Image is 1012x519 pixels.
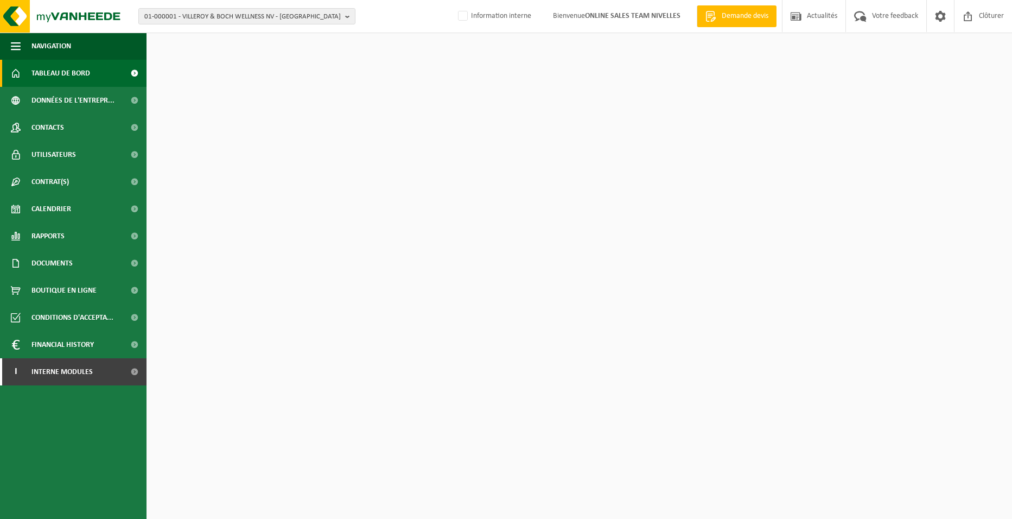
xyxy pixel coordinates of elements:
[585,12,680,20] strong: ONLINE SALES TEAM NIVELLES
[31,250,73,277] span: Documents
[31,223,65,250] span: Rapports
[144,9,341,25] span: 01-000001 - VILLEROY & BOCH WELLNESS NV - [GEOGRAPHIC_DATA]
[456,8,531,24] label: Information interne
[138,8,355,24] button: 01-000001 - VILLEROY & BOCH WELLNESS NV - [GEOGRAPHIC_DATA]
[31,277,97,304] span: Boutique en ligne
[31,195,71,223] span: Calendrier
[697,5,776,27] a: Demande devis
[31,331,94,358] span: Financial History
[11,358,21,385] span: I
[719,11,771,22] span: Demande devis
[31,114,64,141] span: Contacts
[31,33,71,60] span: Navigation
[31,304,113,331] span: Conditions d'accepta...
[31,87,114,114] span: Données de l'entrepr...
[31,358,93,385] span: Interne modules
[31,168,69,195] span: Contrat(s)
[31,60,90,87] span: Tableau de bord
[31,141,76,168] span: Utilisateurs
